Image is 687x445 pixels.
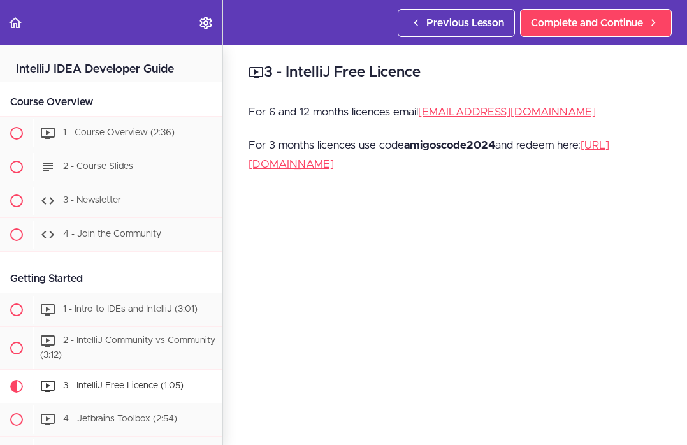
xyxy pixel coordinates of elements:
a: Complete and Continue [520,9,672,37]
span: 1 - Course Overview (2:36) [63,128,175,137]
span: 4 - Join the Community [63,230,161,238]
span: 1 - Intro to IDEs and IntelliJ (3:01) [63,305,198,314]
span: 4 - Jetbrains Toolbox (2:54) [63,414,177,423]
iframe: Video Player [249,207,662,440]
span: 2 - Course Slides [63,162,133,171]
span: 3 - Newsletter [63,196,121,205]
span: Previous Lesson [426,15,504,31]
p: For 6 and 12 months licences email [249,103,662,122]
strong: amigoscode2024 [404,140,495,150]
span: Complete and Continue [531,15,643,31]
a: Previous Lesson [398,9,515,37]
svg: Settings Menu [198,15,213,31]
svg: Back to course curriculum [8,15,23,31]
h2: 3 - IntelliJ Free Licence [249,62,662,84]
span: 3 - IntelliJ Free Licence (1:05) [63,381,184,390]
span: 2 - IntelliJ Community vs Community (3:12) [40,336,215,360]
a: [EMAIL_ADDRESS][DOMAIN_NAME] [418,106,596,117]
p: For 3 months licences use code and redeem here: [249,136,662,174]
